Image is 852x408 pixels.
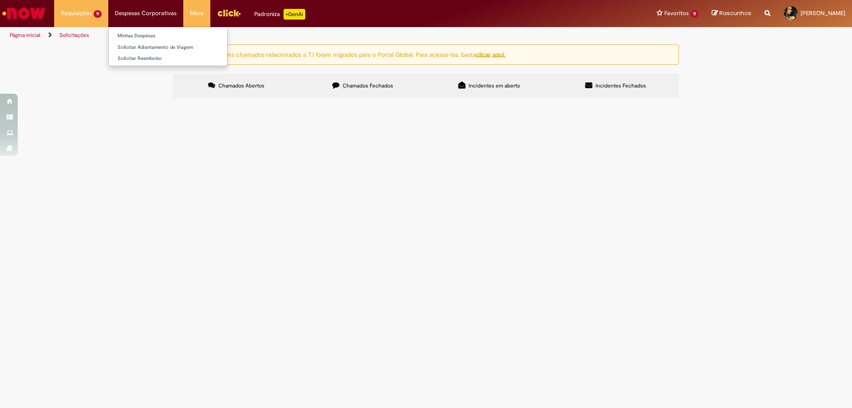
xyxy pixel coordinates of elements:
a: Rascunhos [712,9,751,18]
img: click_logo_yellow_360x200.png [217,6,241,20]
span: More [190,9,204,18]
span: Incidentes Fechados [596,82,646,89]
a: Solicitar Adiantamento de Viagem [109,43,227,52]
ng-bind-html: Atenção: alguns chamados relacionados a T.I foram migrados para o Portal Global. Para acessá-los,... [190,50,505,58]
ul: Despesas Corporativas [108,27,228,66]
span: [PERSON_NAME] [801,9,845,17]
span: Favoritos [664,9,689,18]
a: Solicitações [59,32,89,39]
span: Despesas Corporativas [115,9,177,18]
span: Rascunhos [719,9,751,17]
span: Incidentes em aberto [469,82,520,89]
img: ServiceNow [1,4,47,22]
a: Minhas Despesas [109,31,227,41]
span: 11 [690,10,698,18]
span: Chamados Abertos [218,82,264,89]
span: Chamados Fechados [343,82,393,89]
a: clicar aqui. [476,50,505,58]
p: +GenAi [284,9,305,20]
a: Página inicial [10,32,40,39]
span: 11 [94,10,102,18]
a: Solicitar Reembolso [109,54,227,63]
span: Requisições [61,9,92,18]
div: Padroniza [254,9,305,20]
ul: Trilhas de página [7,27,561,44]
